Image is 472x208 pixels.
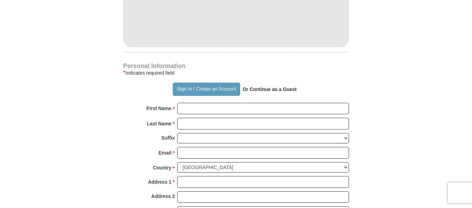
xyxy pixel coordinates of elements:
[147,119,172,128] strong: Last Name
[123,63,349,69] h4: Personal Information
[123,69,349,77] div: Indicates required field
[243,86,297,92] strong: Or Continue as a Guest
[153,163,172,173] strong: Country
[146,103,171,113] strong: First Name
[158,148,171,158] strong: Email
[173,83,240,96] button: Sign In / Create an Account
[151,191,175,201] strong: Address 2
[148,177,172,187] strong: Address 1
[161,133,175,143] strong: Suffix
